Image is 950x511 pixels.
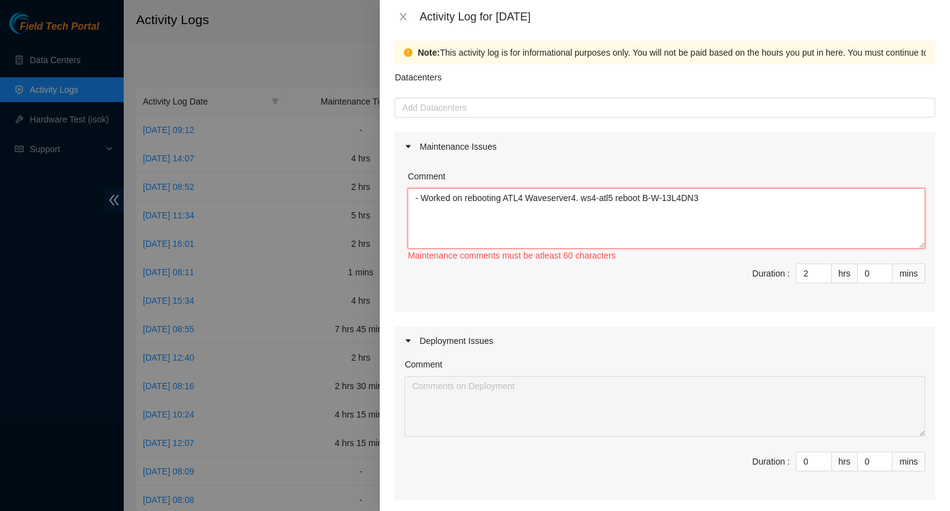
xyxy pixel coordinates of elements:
[404,358,442,371] label: Comment
[395,132,935,161] div: Maintenance Issues
[419,10,935,24] div: Activity Log for [DATE]
[752,455,790,468] div: Duration :
[417,46,440,59] strong: Note:
[404,48,413,57] span: exclamation-circle
[408,249,925,262] div: Maintenance comments must be atleast 60 characters
[832,264,858,283] div: hrs
[395,327,935,355] div: Deployment Issues
[398,12,408,22] span: close
[395,11,412,23] button: Close
[892,264,925,283] div: mins
[832,452,858,471] div: hrs
[395,64,441,84] p: Datacenters
[404,376,925,437] textarea: Comment
[404,337,412,345] span: caret-right
[752,267,790,280] div: Duration :
[408,170,445,183] label: Comment
[404,143,412,150] span: caret-right
[408,188,925,249] textarea: Comment
[892,452,925,471] div: mins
